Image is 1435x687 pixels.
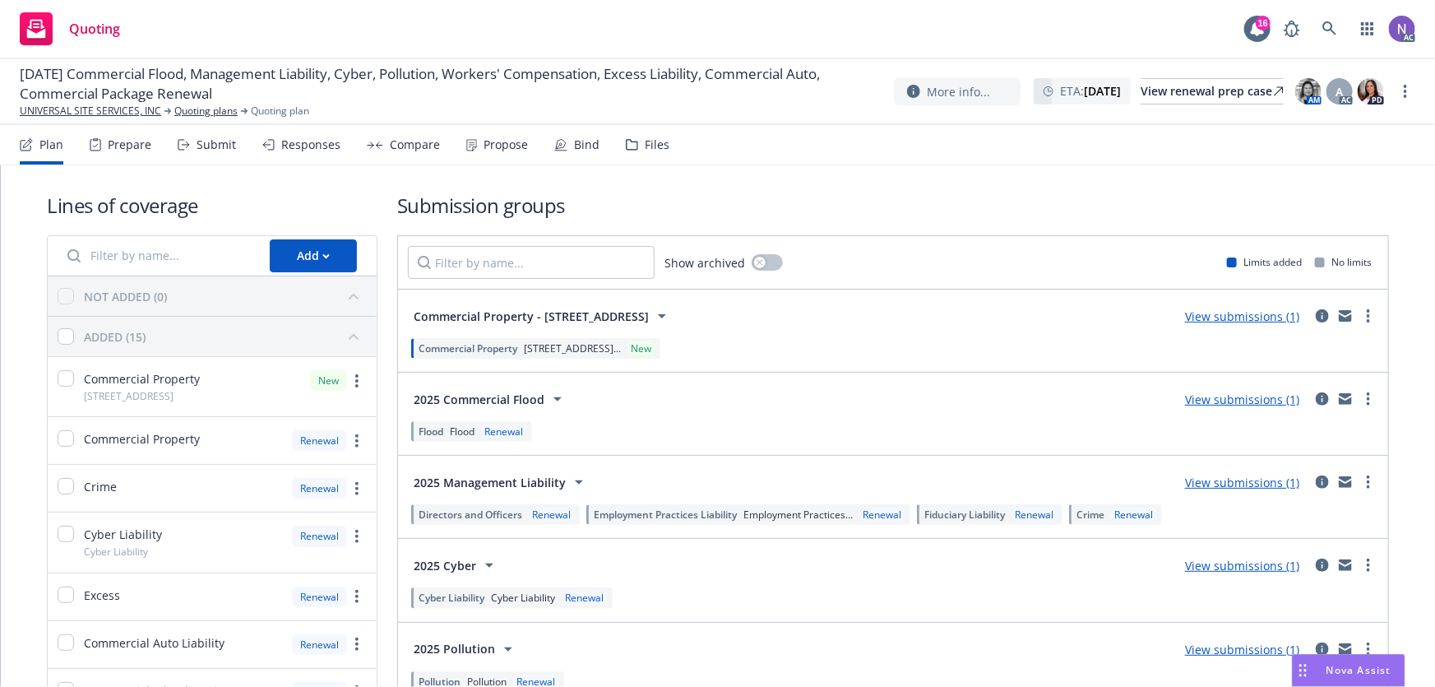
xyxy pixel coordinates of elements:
[347,527,367,546] a: more
[108,138,151,151] div: Prepare
[524,341,621,355] span: [STREET_ADDRESS]...
[1359,306,1378,326] a: more
[1084,83,1121,99] strong: [DATE]
[47,192,377,219] h1: Lines of coverage
[1396,81,1415,101] a: more
[419,508,522,522] span: Directors and Officers
[1389,16,1415,42] img: photo
[419,341,517,355] span: Commercial Property
[174,104,238,118] a: Quoting plans
[574,138,599,151] div: Bind
[419,591,484,605] span: Cyber Liability
[1312,389,1332,409] a: circleInformation
[1359,555,1378,575] a: more
[859,508,905,522] div: Renewal
[927,83,990,100] span: More info...
[1141,79,1284,104] div: View renewal prep case
[84,283,367,309] button: NOT ADDED (0)
[408,383,573,415] button: 2025 Commercial Flood
[894,78,1021,105] button: More info...
[1185,558,1299,573] a: View submissions (1)
[292,526,347,546] div: Renewal
[84,370,200,388] span: Commercial Property
[1060,82,1121,100] span: ETA :
[1359,389,1378,409] a: more
[529,508,574,522] div: Renewal
[419,425,443,439] span: Flood
[347,479,367,499] a: more
[84,328,146,346] div: ADDED (15)
[1185,392,1299,407] a: View submissions (1)
[310,370,347,391] div: New
[1076,508,1104,522] span: Crime
[645,138,669,151] div: Files
[1011,508,1057,522] div: Renewal
[281,138,340,151] div: Responses
[1351,12,1384,45] a: Switch app
[627,341,655,355] div: New
[1293,655,1313,686] div: Drag to move
[1275,12,1308,45] a: Report a Bug
[1358,78,1384,104] img: photo
[197,138,236,151] div: Submit
[20,64,881,104] span: [DATE] Commercial Flood, Management Liability, Cyber, Pollution, Workers' Compensation, Excess Li...
[292,634,347,655] div: Renewal
[292,587,347,607] div: Renewal
[270,239,357,272] button: Add
[397,192,1389,219] h1: Submission groups
[1292,654,1405,687] button: Nova Assist
[484,138,528,151] div: Propose
[1312,555,1332,575] a: circleInformation
[1315,255,1372,269] div: No limits
[408,466,595,499] button: 2025 Management Liability
[414,391,544,408] span: 2025 Commercial Flood
[1335,472,1355,492] a: mail
[84,587,120,604] span: Excess
[450,425,474,439] span: Flood
[1295,78,1322,104] img: photo
[58,239,260,272] input: Filter by name...
[1326,663,1391,677] span: Nova Assist
[84,288,167,305] div: NOT ADDED (0)
[84,430,200,448] span: Commercial Property
[1227,255,1302,269] div: Limits added
[1335,639,1355,659] a: mail
[1335,306,1355,326] a: mail
[408,246,655,279] input: Filter by name...
[390,138,440,151] div: Compare
[414,557,476,574] span: 2025 Cyber
[1335,555,1355,575] a: mail
[1185,475,1299,490] a: View submissions (1)
[84,634,225,652] span: Commercial Auto Liability
[491,591,555,605] span: Cyber Liability
[1312,472,1332,492] a: circleInformation
[39,138,63,151] div: Plan
[664,254,745,272] span: Show archived
[1185,309,1299,324] a: View submissions (1)
[1185,642,1299,657] a: View submissions (1)
[1313,12,1346,45] a: Search
[1111,508,1156,522] div: Renewal
[84,478,117,495] span: Crime
[1359,639,1378,659] a: more
[924,508,1005,522] span: Fiduciary Liability
[414,474,566,491] span: 2025 Management Liability
[292,430,347,451] div: Renewal
[13,6,127,52] a: Quoting
[1335,389,1355,409] a: mail
[84,526,162,543] span: Cyber Liability
[292,478,347,499] div: Renewal
[347,634,367,654] a: more
[408,633,524,666] button: 2025 Pollution
[408,299,678,332] button: Commercial Property - [STREET_ADDRESS]
[1141,78,1284,104] a: View renewal prep case
[251,104,309,118] span: Quoting plan
[1312,306,1332,326] a: circleInformation
[84,323,367,350] button: ADDED (15)
[594,508,737,522] span: Employment Practices Liability
[743,508,853,522] span: Employment Practices...
[481,425,526,439] div: Renewal
[1359,472,1378,492] a: more
[1312,639,1332,659] a: circleInformation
